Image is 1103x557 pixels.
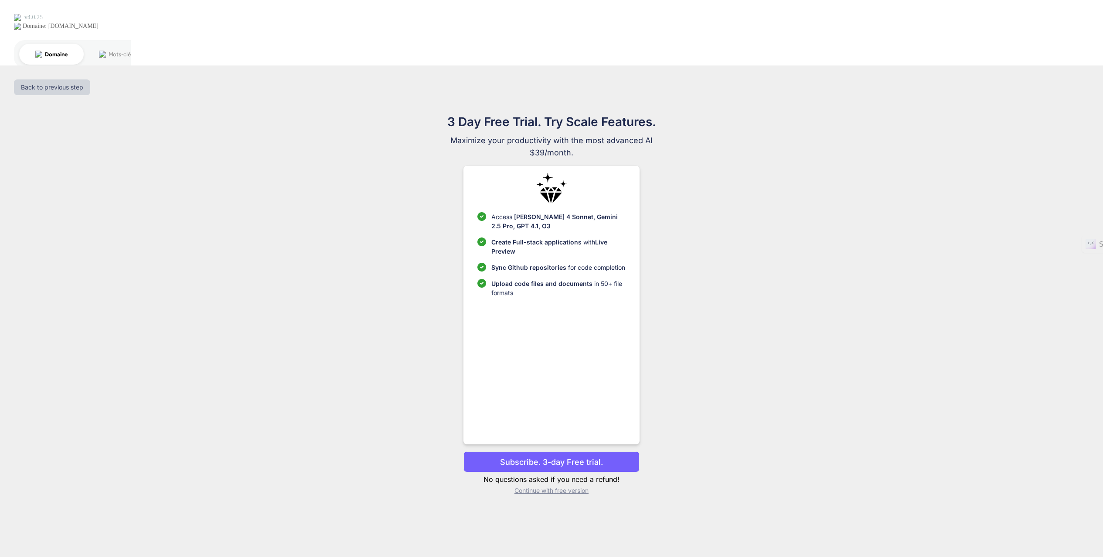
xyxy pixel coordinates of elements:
[35,51,42,58] img: tab_domain_overview_orange.svg
[24,14,43,21] div: v 4.0.25
[463,486,639,495] p: Continue with free version
[477,263,486,272] img: checklist
[14,23,21,30] img: website_grey.svg
[491,263,625,272] p: for code completion
[477,212,486,221] img: checklist
[14,14,21,21] img: logo_orange.svg
[477,279,486,288] img: checklist
[463,474,639,485] p: No questions asked if you need a refund!
[45,52,67,57] div: Domaine
[405,134,698,147] span: Maximize your productivity with the most advanced AI
[491,212,625,230] p: Access
[491,280,592,287] span: Upload code files and documents
[405,147,698,159] span: $39/month.
[491,237,625,256] p: with
[491,279,625,297] p: in 50+ file formats
[14,79,90,95] button: Back to previous step
[463,451,639,472] button: Subscribe. 3-day Free trial.
[477,237,486,246] img: checklist
[23,23,99,30] div: Domaine: [DOMAIN_NAME]
[491,213,618,230] span: [PERSON_NAME] 4 Sonnet, Gemini 2.5 Pro, GPT 4.1, O3
[491,264,566,271] span: Sync Github repositories
[109,52,133,57] div: Mots-clés
[491,238,583,246] span: Create Full-stack applications
[405,113,698,131] h1: 3 Day Free Trial. Try Scale Features.
[500,456,603,468] p: Subscribe. 3-day Free trial.
[99,51,106,58] img: tab_keywords_by_traffic_grey.svg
